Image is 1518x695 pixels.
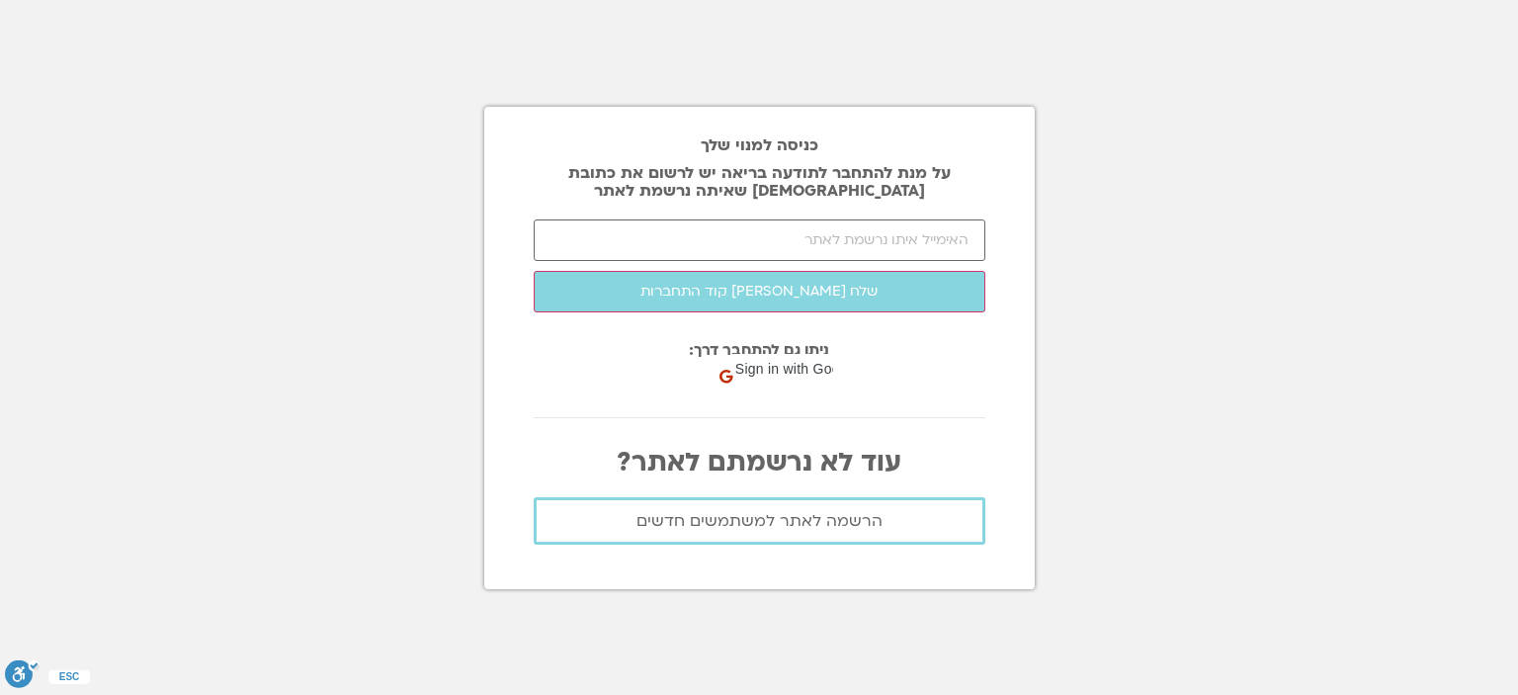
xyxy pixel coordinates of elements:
[534,219,985,261] input: האימייל איתו נרשמת לאתר
[726,359,868,380] span: Sign in with Google
[534,497,985,545] a: הרשמה לאתר למשתמשים חדשים
[636,512,883,530] span: הרשמה לאתר למשתמשים חדשים
[714,350,906,390] div: Sign in with Google
[534,448,985,478] p: עוד לא נרשמתם לאתר?
[534,271,985,312] button: שלח [PERSON_NAME] קוד התחברות
[534,164,985,200] p: על מנת להתחבר לתודעה בריאה יש לרשום את כתובת [DEMOGRAPHIC_DATA] שאיתה נרשמת לאתר
[534,136,985,154] h2: כניסה למנוי שלך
